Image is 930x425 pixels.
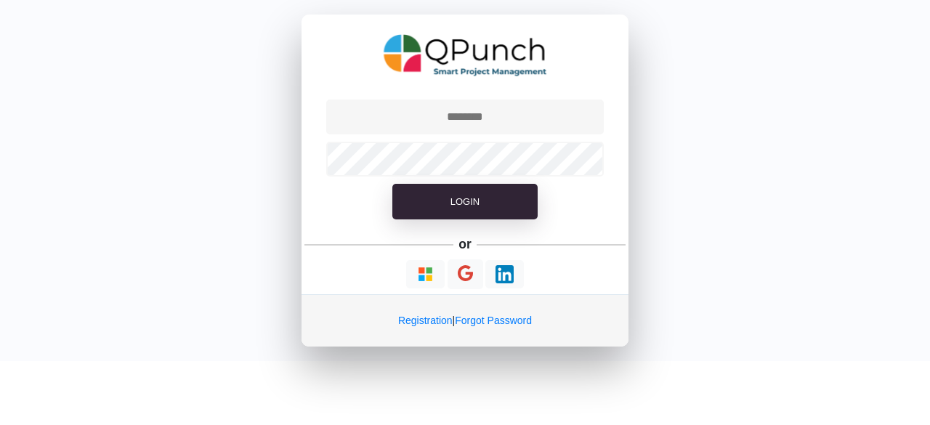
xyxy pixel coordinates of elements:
img: Loading... [416,265,434,283]
a: Forgot Password [455,315,532,326]
button: Login [392,184,538,220]
button: Continue With Microsoft Azure [406,260,445,288]
span: Login [450,196,480,207]
h5: or [456,234,474,254]
button: Continue With LinkedIn [485,260,524,288]
img: Loading... [496,265,514,283]
img: QPunch [384,29,547,81]
a: Registration [398,315,453,326]
button: Continue With Google [448,259,483,289]
div: | [302,294,628,347]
